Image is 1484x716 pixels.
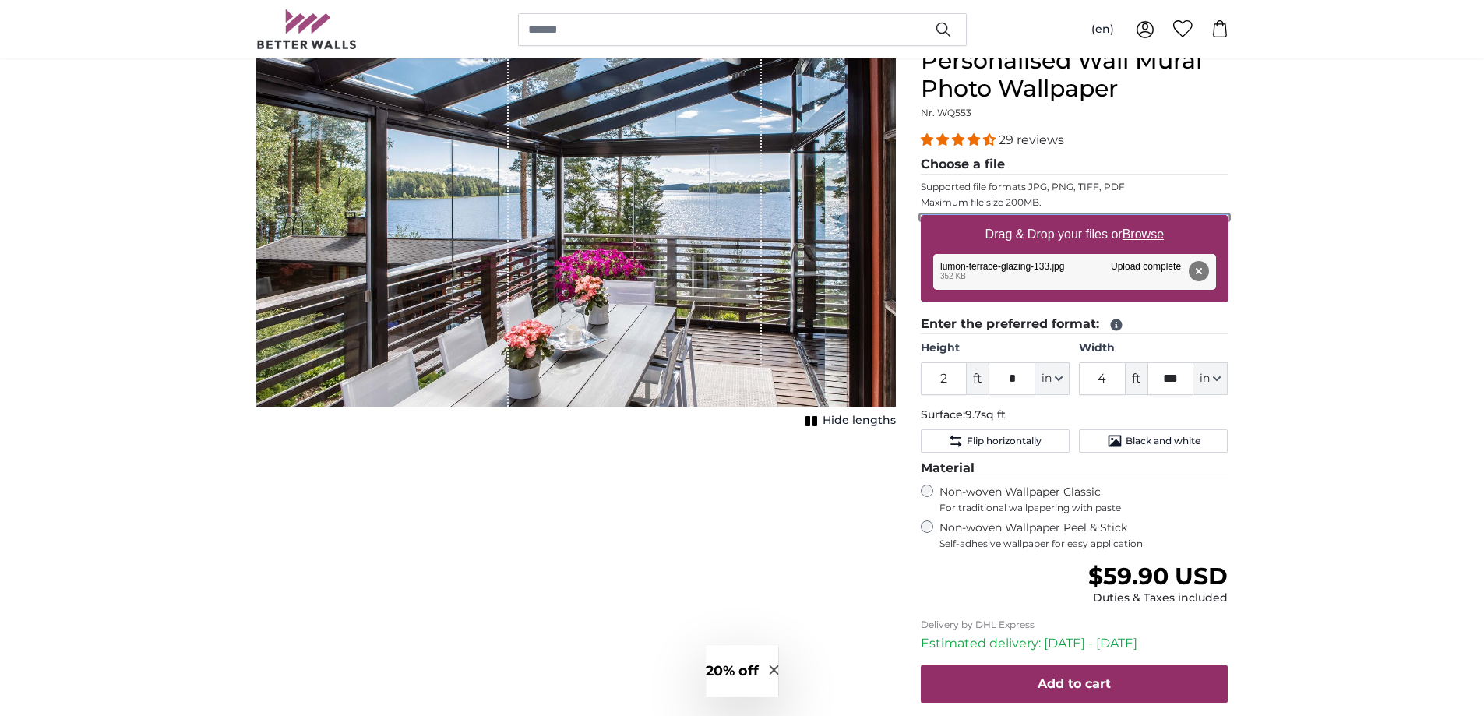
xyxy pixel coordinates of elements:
legend: Material [921,459,1228,478]
span: Flip horizontally [967,435,1042,447]
p: Surface: [921,407,1228,423]
span: Add to cart [1038,676,1111,691]
label: Non-woven Wallpaper Peel & Stick [939,520,1228,550]
label: Non-woven Wallpaper Classic [939,485,1228,514]
legend: Enter the preferred format: [921,315,1228,334]
button: Flip horizontally [921,429,1070,453]
span: Hide lengths [823,413,896,429]
p: Supported file formats JPG, PNG, TIFF, PDF [921,181,1228,193]
span: ft [1126,362,1147,395]
img: Betterwalls [256,9,358,49]
label: Height [921,340,1070,356]
h1: Personalised Wall Mural Photo Wallpaper [921,47,1228,103]
button: (en) [1079,16,1126,44]
button: in [1193,362,1228,395]
p: Estimated delivery: [DATE] - [DATE] [921,634,1228,653]
span: Nr. WQ553 [921,107,971,118]
button: Black and white [1079,429,1228,453]
label: Width [1079,340,1228,356]
button: in [1035,362,1070,395]
span: 29 reviews [999,132,1064,147]
u: Browse [1123,227,1164,241]
span: For traditional wallpapering with paste [939,502,1228,514]
span: Black and white [1126,435,1200,447]
span: 4.34 stars [921,132,999,147]
p: Delivery by DHL Express [921,619,1228,631]
span: ft [967,362,989,395]
span: $59.90 USD [1088,562,1228,591]
span: Self-adhesive wallpaper for easy application [939,538,1228,550]
span: in [1200,371,1210,386]
legend: Choose a file [921,155,1228,175]
p: Maximum file size 200MB. [921,196,1228,209]
button: Hide lengths [801,410,896,432]
span: in [1042,371,1052,386]
label: Drag & Drop your files or [978,219,1169,250]
div: Duties & Taxes included [1088,591,1228,606]
div: 1 of 1 [256,47,896,432]
span: 9.7sq ft [965,407,1006,421]
button: Add to cart [921,665,1228,703]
